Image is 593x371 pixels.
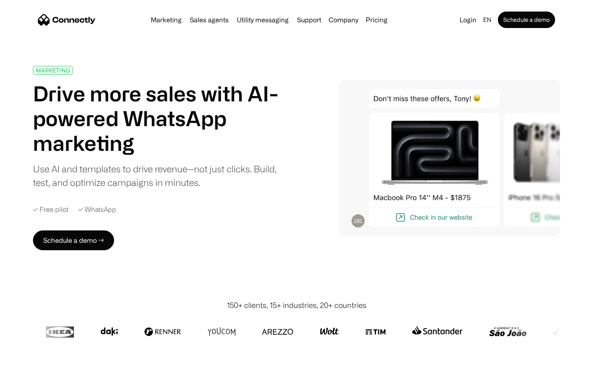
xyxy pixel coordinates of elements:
[227,300,367,311] div: 150+ clients, 15+ industries, 20+ countries
[8,356,49,368] aside: Language selected: English
[294,16,325,23] a: Support
[78,206,116,214] div: ✓ WhatsApp
[33,162,287,189] div: Use AI and templates to drive revenue—not just clicks. Build, test, and optimize campaigns in min...
[33,206,68,214] div: ✓ Free pilot
[33,230,114,250] a: Schedule a demo →
[483,14,491,26] div: en
[233,16,292,23] a: Utility messaging
[362,16,391,23] a: Pricing
[498,12,555,28] a: Schedule a demo
[36,67,70,73] div: MARKETING
[456,14,480,26] a: Login
[480,14,496,26] div: en
[187,16,232,23] a: Sales agents
[33,81,287,155] h1: Drive more sales with AI-powered WhatsApp marketing
[147,16,185,23] a: Marketing
[16,357,49,368] ul: Language list
[38,14,96,26] a: home
[329,14,358,26] div: Company
[326,14,361,26] div: Company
